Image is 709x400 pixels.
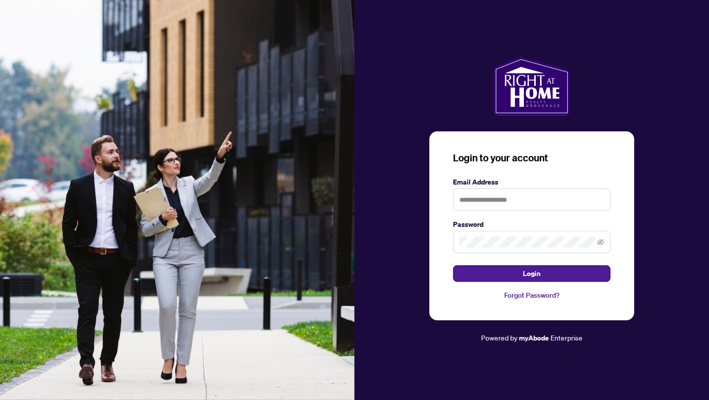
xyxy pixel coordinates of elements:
span: Login [523,266,541,281]
span: Powered by [481,333,517,342]
h3: Login to your account [453,151,611,165]
label: Email Address [453,177,611,187]
img: ma-logo [493,57,570,116]
button: Login [453,265,611,282]
label: Password [453,219,611,230]
span: Enterprise [550,333,582,342]
a: myAbode [519,333,549,343]
a: Forgot Password? [453,290,611,301]
span: eye-invisible [597,239,604,246]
